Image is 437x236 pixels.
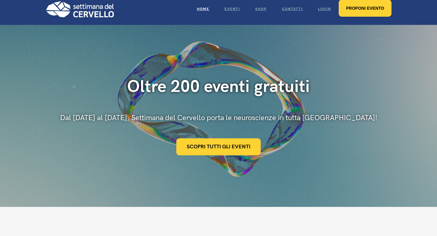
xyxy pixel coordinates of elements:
[60,113,377,123] div: Dal [DATE] al [DATE], Settimana del Cervello porta le neuroscienze in tutta [GEOGRAPHIC_DATA]!
[197,7,209,11] span: Home
[282,7,303,11] span: Contatti
[346,6,384,11] span: Proponi evento
[225,7,240,11] span: Eventi
[46,1,114,17] img: Logo
[255,7,267,11] span: Shop
[176,138,261,155] a: Scopri tutti gli eventi
[318,7,331,11] span: Login
[60,76,377,97] div: Oltre 200 eventi gratuiti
